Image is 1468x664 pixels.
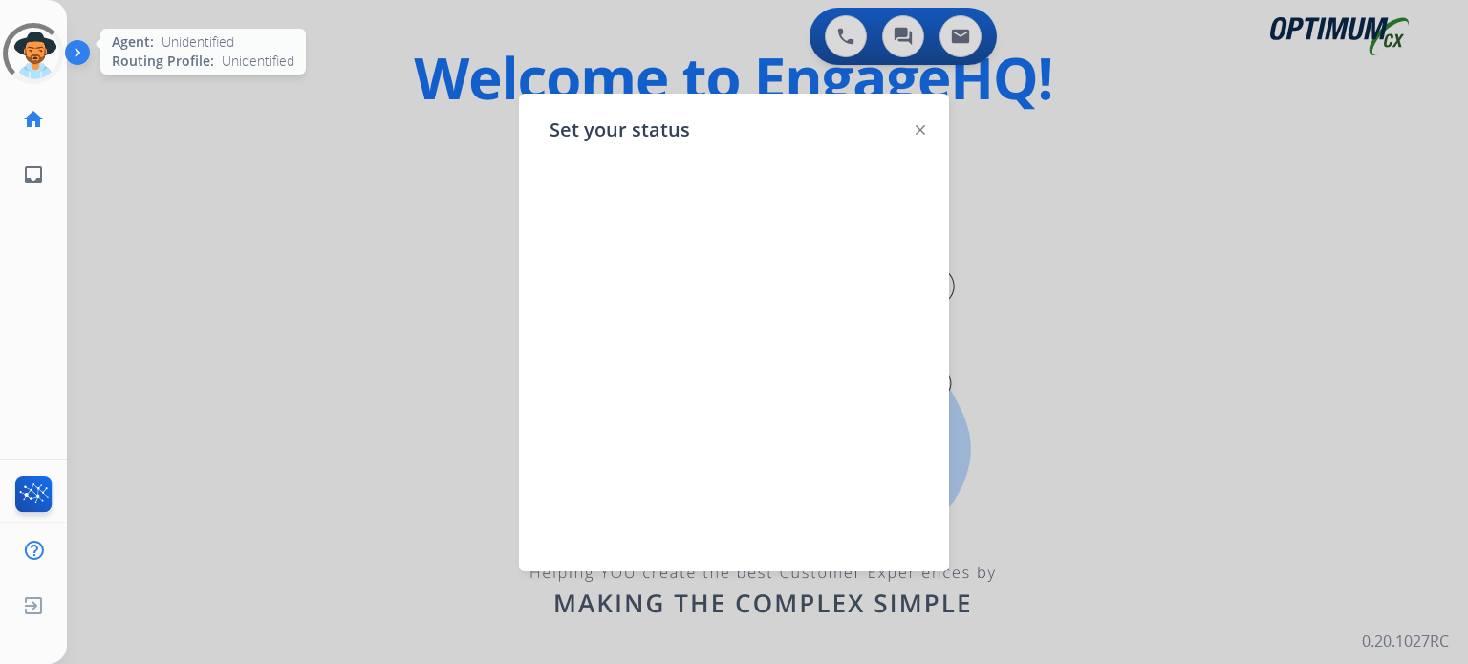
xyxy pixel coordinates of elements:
span: Unidentified [162,32,234,52]
span: Unidentified [222,52,294,71]
span: Agent: [112,32,154,52]
p: 0.20.1027RC [1362,630,1449,653]
img: close-button [916,125,925,135]
span: Routing Profile: [112,52,214,71]
span: Set your status [550,117,690,143]
mat-icon: home [22,108,45,131]
mat-icon: inbox [22,163,45,186]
